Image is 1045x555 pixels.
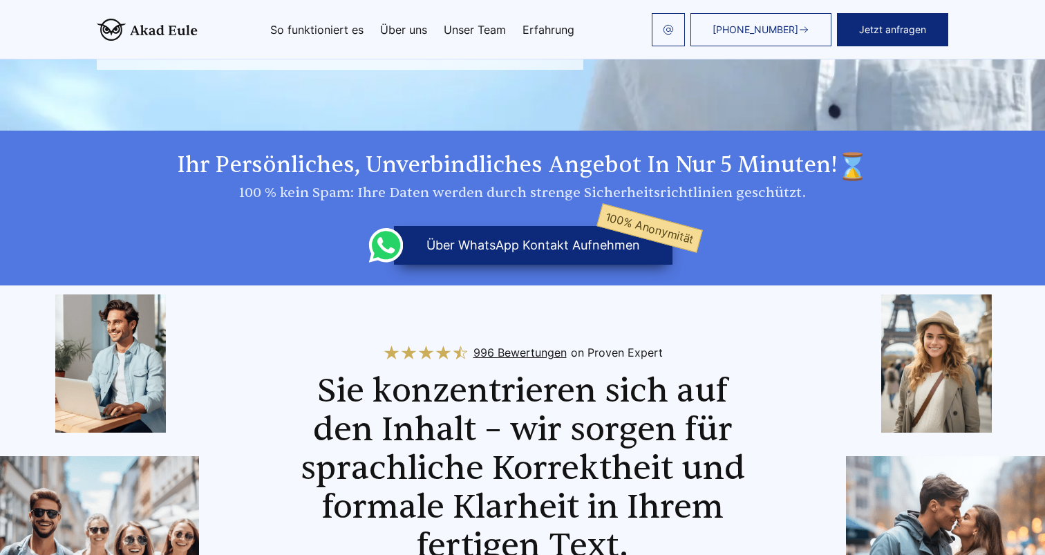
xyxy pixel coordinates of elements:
[838,151,868,182] img: time
[690,13,831,46] a: [PHONE_NUMBER]
[596,203,703,253] span: 100% Anonymität
[881,294,992,433] img: img6
[270,24,364,35] a: So funktioniert es
[97,19,198,41] img: logo
[394,226,672,265] button: über WhatsApp Kontakt aufnehmen100% Anonymität
[97,151,948,182] h2: Ihr persönliches, unverbindliches Angebot in nur 5 Minuten!
[837,13,948,46] button: Jetzt anfragen
[663,24,674,35] img: email
[55,294,166,433] img: img2
[444,24,506,35] a: Unser Team
[473,341,567,364] span: 996 Bewertungen
[380,24,427,35] a: Über uns
[97,182,948,204] div: 100 % kein Spam: Ihre Daten werden durch strenge Sicherheitsrichtlinien geschützt.
[713,24,798,35] span: [PHONE_NUMBER]
[383,341,663,364] a: 996 Bewertungenon Proven Expert
[522,24,574,35] a: Erfahrung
